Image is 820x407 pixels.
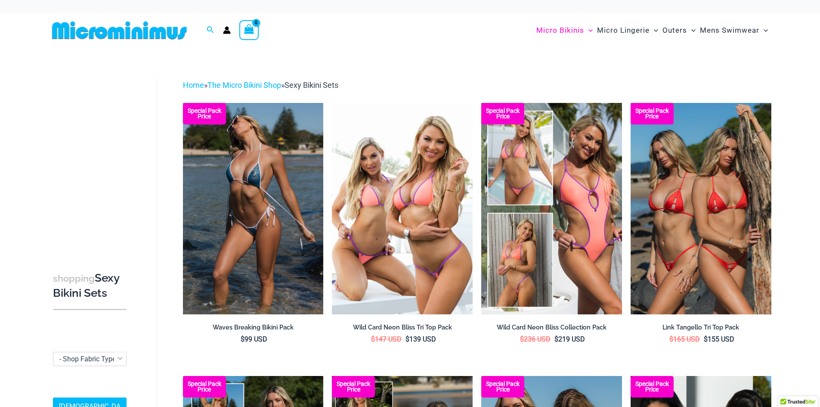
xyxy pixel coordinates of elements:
[595,17,660,43] a: Micro LingerieMenu ToggleMenu Toggle
[584,19,593,41] span: Menu Toggle
[631,103,771,314] img: Bikini Pack
[241,335,244,343] span: $
[481,103,622,314] a: Collection Pack (7) Collection Pack B (1)Collection Pack B (1)
[704,335,734,343] bdi: 155 USD
[687,19,696,41] span: Menu Toggle
[700,19,759,41] span: Mens Swimwear
[669,335,700,343] bdi: 165 USD
[631,323,771,335] a: Link Tangello Tri Top Pack
[53,72,130,244] iframe: TrustedSite Certified
[631,323,771,332] h2: Link Tangello Tri Top Pack
[239,20,259,40] a: View Shopping Cart, empty
[332,103,473,314] img: Wild Card Neon Bliss Tri Top Pack
[597,19,650,41] span: Micro Lingerie
[207,81,281,90] a: The Micro Bikini Shop
[183,81,204,90] a: Home
[59,355,116,363] span: - Shop Fabric Type
[49,21,190,40] img: MM SHOP LOGO FLAT
[481,108,524,119] b: Special Pack Price
[669,335,673,343] span: $
[660,17,698,43] a: OutersMenu ToggleMenu Toggle
[631,108,674,119] b: Special Pack Price
[520,335,524,343] span: $
[53,352,126,366] span: - Shop Fabric Type
[704,335,708,343] span: $
[631,103,771,314] a: Bikini Pack Bikini Pack BBikini Pack B
[183,381,226,392] b: Special Pack Price
[536,19,584,41] span: Micro Bikinis
[631,381,674,392] b: Special Pack Price
[481,103,622,314] img: Collection Pack (7)
[650,19,658,41] span: Menu Toggle
[53,273,95,284] span: shopping
[332,381,375,392] b: Special Pack Price
[53,352,127,366] span: - Shop Fabric Type
[533,16,772,45] nav: Site Navigation
[183,108,226,119] b: Special Pack Price
[371,335,375,343] span: $
[183,103,324,314] a: Waves Breaking Ocean 312 Top 456 Bottom 08 Waves Breaking Ocean 312 Top 456 Bottom 04Waves Breaki...
[534,17,595,43] a: Micro BikinisMenu ToggleMenu Toggle
[405,335,409,343] span: $
[481,323,622,335] a: Wild Card Neon Bliss Collection Pack
[285,81,338,90] span: Sexy Bikini Sets
[759,19,768,41] span: Menu Toggle
[332,323,473,335] a: Wild Card Neon Bliss Tri Top Pack
[662,19,687,41] span: Outers
[554,335,585,343] bdi: 219 USD
[183,81,338,90] span: » »
[183,323,324,335] a: Waves Breaking Bikini Pack
[520,335,551,343] bdi: 236 USD
[223,26,231,34] a: Account icon link
[332,103,473,314] a: Wild Card Neon Bliss Tri Top PackWild Card Neon Bliss Tri Top Pack BWild Card Neon Bliss Tri Top ...
[241,335,267,343] bdi: 99 USD
[405,335,436,343] bdi: 139 USD
[481,381,524,392] b: Special Pack Price
[183,323,324,332] h2: Waves Breaking Bikini Pack
[207,25,214,36] a: Search icon link
[554,335,558,343] span: $
[698,17,770,43] a: Mens SwimwearMenu ToggleMenu Toggle
[371,335,402,343] bdi: 147 USD
[183,103,324,314] img: Waves Breaking Ocean 312 Top 456 Bottom 08
[53,271,127,301] h3: Sexy Bikini Sets
[332,323,473,332] h2: Wild Card Neon Bliss Tri Top Pack
[481,323,622,332] h2: Wild Card Neon Bliss Collection Pack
